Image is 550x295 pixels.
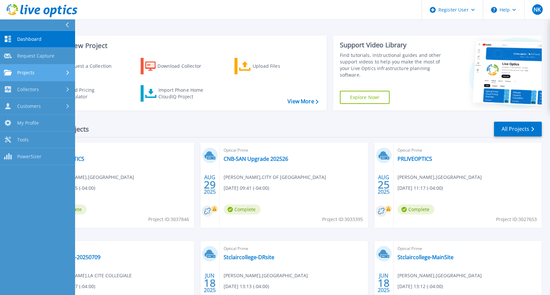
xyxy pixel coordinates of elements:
div: AUG 2025 [377,173,390,197]
a: Stclaircollege-MainSite [398,254,454,260]
span: [DATE] 11:17 (-04:00) [398,184,443,192]
span: Customers [17,103,41,109]
span: Optical Prime [224,245,364,252]
span: Project ID: 3037846 [148,216,189,223]
h3: Start a New Project [47,42,318,49]
span: [DATE] 13:12 (-04:00) [398,283,443,290]
div: Import Phone Home CloudIQ Project [158,87,210,100]
span: Dashboard [17,36,41,42]
span: Complete [398,205,434,214]
span: PowerSizer [17,154,41,160]
div: JUN 2025 [204,271,216,295]
span: [PERSON_NAME] , [GEOGRAPHIC_DATA] [398,174,482,181]
span: Optical Prime [50,245,190,252]
span: Optical Prime [398,147,538,154]
span: Optical Prime [398,245,538,252]
div: Cloud Pricing Calculator [65,87,117,100]
span: Optical Prime [50,147,190,154]
span: [PERSON_NAME] , [GEOGRAPHIC_DATA] [224,272,308,279]
span: 29 [204,182,216,187]
span: NK [534,7,541,12]
a: Upload Files [234,58,308,74]
span: My Profile [17,120,39,126]
div: AUG 2025 [204,173,216,197]
span: 18 [378,280,390,286]
a: Request a Collection [47,58,120,74]
div: Find tutorials, instructional guides and other support videos to help you make the most of your L... [340,52,445,78]
span: Request Capture [17,53,54,59]
div: Support Video Library [340,41,445,49]
span: 25 [378,182,390,187]
div: JUN 2025 [377,271,390,295]
a: All Projects [494,122,542,136]
a: Explore Now! [340,91,390,104]
span: [DATE] 09:41 (-04:00) [224,184,269,192]
a: Download Collector [141,58,214,74]
span: [PERSON_NAME] , [GEOGRAPHIC_DATA] [398,272,482,279]
span: Project ID: 3033395 [322,216,363,223]
a: CNB-SAN Upgrade 202526 [224,156,288,162]
div: Request a Collection [66,60,118,73]
span: Tools [17,137,29,143]
span: Project ID: 3027653 [496,216,537,223]
span: Optical Prime [224,147,364,154]
span: 18 [204,280,216,286]
a: Stclaircollege-DRsite [224,254,274,260]
div: Download Collector [157,60,210,73]
span: Complete [224,205,261,214]
span: Projects [17,70,35,76]
div: Upload Files [253,60,305,73]
span: Collectors [17,86,39,92]
a: View More [288,98,318,105]
span: [DATE] 13:13 (-04:00) [224,283,269,290]
span: [PERSON_NAME] , CITY OF [GEOGRAPHIC_DATA] [224,174,326,181]
span: [PERSON_NAME] , [GEOGRAPHIC_DATA] [50,174,134,181]
span: [PERSON_NAME] , LA CITE COLLEGIALE [50,272,132,279]
a: PRLIVEOPTICS [398,156,432,162]
a: Cloud Pricing Calculator [47,85,120,102]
